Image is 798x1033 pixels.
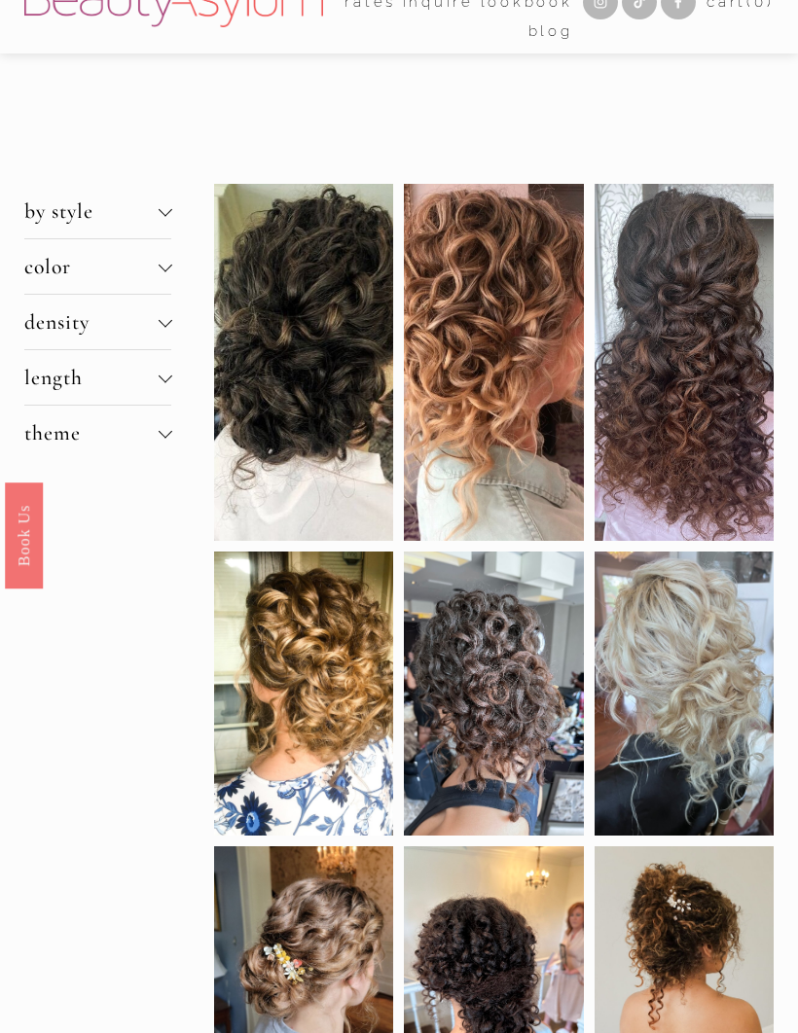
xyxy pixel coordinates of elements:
span: color [24,254,159,279]
span: by style [24,198,159,224]
span: density [24,309,159,335]
button: by style [24,184,172,238]
button: color [24,239,172,294]
button: length [24,350,172,405]
a: Book Us [5,482,43,588]
a: Blog [528,17,573,46]
button: density [24,295,172,349]
button: theme [24,406,172,460]
span: length [24,365,159,390]
span: theme [24,420,159,445]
